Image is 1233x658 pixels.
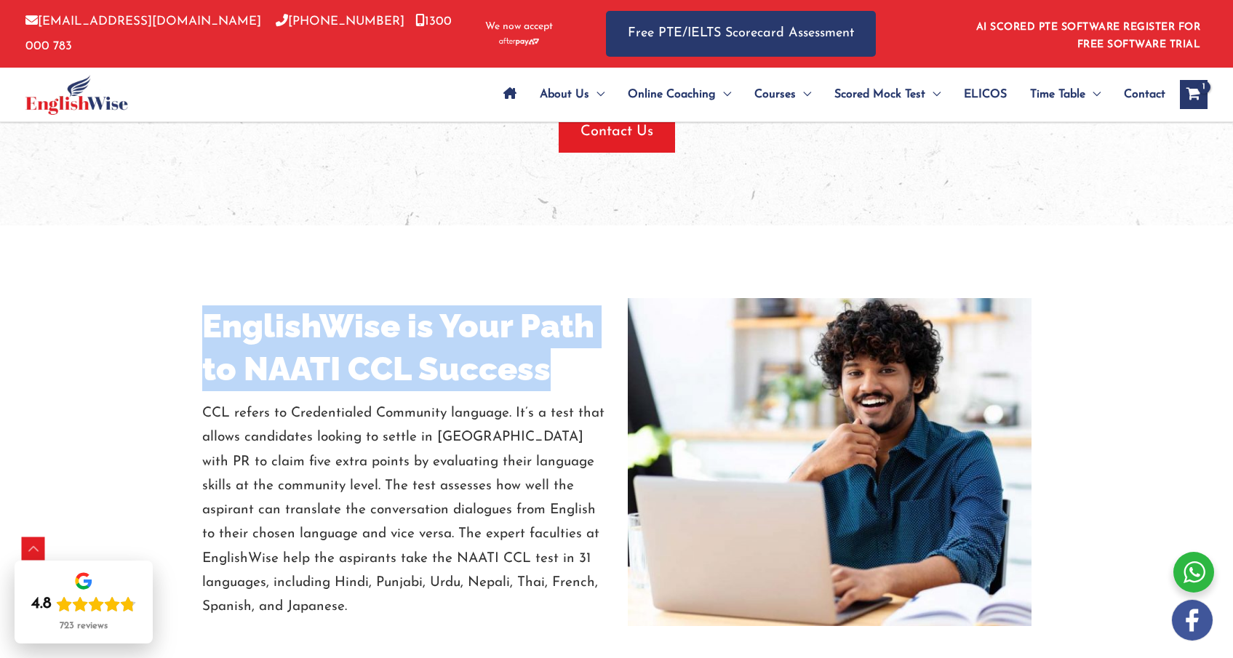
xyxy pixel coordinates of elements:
[60,620,108,632] div: 723 reviews
[1030,69,1085,120] span: Time Table
[276,15,404,28] a: [PHONE_NUMBER]
[528,69,616,120] a: About UsMenu Toggle
[628,69,716,120] span: Online Coaching
[823,69,952,120] a: Scored Mock TestMenu Toggle
[559,111,675,153] button: Contact Us
[925,69,941,120] span: Menu Toggle
[540,69,589,120] span: About Us
[1112,69,1165,120] a: Contact
[628,298,1032,626] img: test-img
[976,22,1201,50] a: AI SCORED PTE SOFTWARE REGISTER FOR FREE SOFTWARE TRIAL
[492,69,1165,120] nav: Site Navigation: Main Menu
[834,69,925,120] span: Scored Mock Test
[202,305,606,390] h2: EnglishWise is Your Path to NAATI CCL Success
[716,69,731,120] span: Menu Toggle
[754,69,796,120] span: Courses
[964,69,1007,120] span: ELICOS
[31,594,52,614] div: 4.8
[1124,69,1165,120] span: Contact
[31,594,136,614] div: Rating: 4.8 out of 5
[967,10,1208,57] aside: Header Widget 1
[1085,69,1101,120] span: Menu Toggle
[952,69,1018,120] a: ELICOS
[589,69,604,120] span: Menu Toggle
[606,11,876,57] a: Free PTE/IELTS Scorecard Assessment
[1180,80,1208,109] a: View Shopping Cart, 1 items
[485,20,553,34] span: We now accept
[25,75,128,115] img: cropped-ew-logo
[580,121,653,142] span: Contact Us
[1172,600,1213,641] img: white-facebook.png
[1018,69,1112,120] a: Time TableMenu Toggle
[743,69,823,120] a: CoursesMenu Toggle
[25,15,452,52] a: 1300 000 783
[616,69,743,120] a: Online CoachingMenu Toggle
[499,38,539,46] img: Afterpay-Logo
[796,69,811,120] span: Menu Toggle
[25,15,261,28] a: [EMAIL_ADDRESS][DOMAIN_NAME]
[202,401,606,619] p: CCL refers to Credentialed Community language. It’s a test that allows candidates looking to sett...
